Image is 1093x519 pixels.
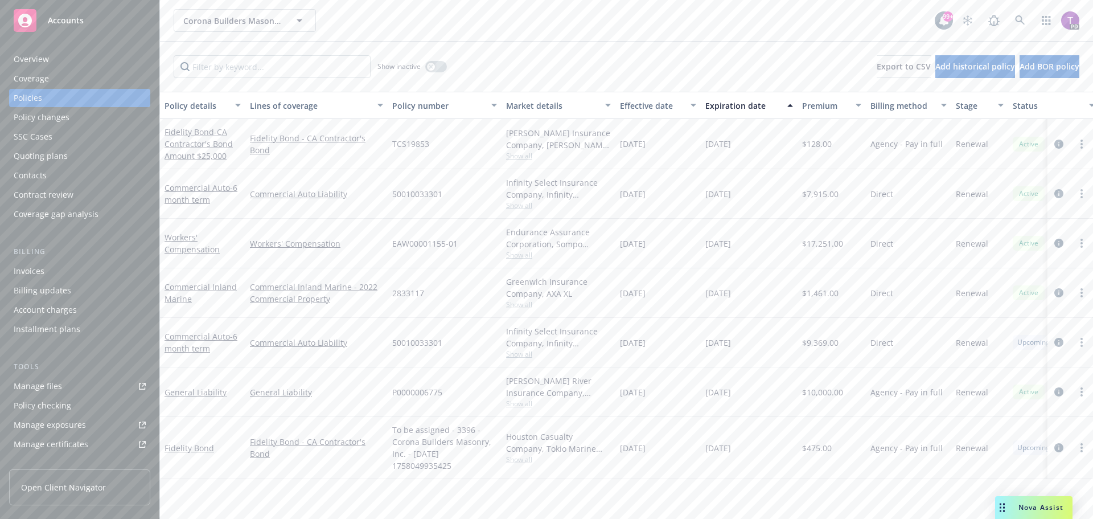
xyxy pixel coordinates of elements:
span: Renewal [956,138,988,150]
span: Renewal [956,337,988,349]
button: Add BOR policy [1020,55,1079,78]
a: circleInformation [1052,137,1066,151]
button: Effective date [615,92,701,119]
button: Premium [798,92,866,119]
div: Expiration date [705,100,780,112]
a: Manage files [9,377,150,395]
span: [DATE] [705,337,731,349]
span: Show all [506,349,611,359]
a: Billing updates [9,281,150,300]
div: Manage BORs [14,455,67,473]
span: Show all [506,201,611,210]
span: Active [1017,189,1040,199]
div: Lines of coverage [250,100,371,112]
a: circleInformation [1052,385,1066,399]
a: circleInformation [1052,236,1066,250]
span: [DATE] [705,287,731,299]
div: Policy checking [14,397,71,415]
a: Manage exposures [9,416,150,434]
a: circleInformation [1052,187,1066,201]
span: 50010033301 [392,188,442,200]
a: Policy changes [9,108,150,126]
span: Renewal [956,188,988,200]
span: Direct [870,337,893,349]
img: photo [1061,11,1079,30]
span: [DATE] [705,138,731,150]
a: Contacts [9,166,150,185]
a: Commercial Inland Marine - 2022 Commercial Property [250,281,383,305]
span: Upcoming [1017,337,1050,348]
a: Commercial Auto [165,182,237,205]
span: P0000006775 [392,386,442,398]
span: $17,251.00 [802,238,843,250]
div: Invoices [14,262,44,280]
div: Infinity Select Insurance Company, Infinity ([PERSON_NAME]) [506,325,611,349]
span: Show all [506,399,611,408]
a: circleInformation [1052,441,1066,455]
div: Quoting plans [14,147,68,165]
span: Agency - Pay in full [870,386,943,398]
span: Upcoming [1017,443,1050,453]
a: Manage certificates [9,435,150,453]
div: Greenwich Insurance Company, AXA XL [506,276,611,300]
div: Billing [9,246,150,258]
div: Policy number [392,100,484,112]
span: Accounts [48,16,84,25]
a: Switch app [1035,9,1058,32]
a: Coverage [9,70,150,88]
span: - CA Contractor's Bond Amount $25,000 [165,126,233,161]
a: Stop snowing [956,9,979,32]
span: [DATE] [620,188,646,200]
div: Effective date [620,100,684,112]
button: Lines of coverage [245,92,388,119]
button: Policy details [160,92,245,119]
a: more [1075,187,1088,201]
a: Manage BORs [9,455,150,473]
button: Corona Builders Masonry, Inc. [174,9,316,32]
span: Corona Builders Masonry, Inc. [183,15,282,27]
a: Invoices [9,262,150,280]
span: $128.00 [802,138,832,150]
span: [DATE] [620,138,646,150]
button: Market details [502,92,615,119]
div: 99+ [943,11,953,22]
span: Active [1017,238,1040,248]
a: more [1075,286,1088,300]
a: Search [1009,9,1032,32]
a: Coverage gap analysis [9,205,150,223]
span: To be assigned - 3396 - Corona Builders Masonry, Inc. - [DATE] 1758049935425 [392,424,497,472]
span: Direct [870,238,893,250]
span: Renewal [956,287,988,299]
span: Show all [506,300,611,309]
span: Show all [506,151,611,161]
span: $475.00 [802,442,832,454]
a: Workers' Compensation [165,232,220,255]
div: Manage files [14,377,62,395]
input: Filter by keyword... [174,55,371,78]
a: Account charges [9,301,150,319]
span: Show all [506,455,611,464]
div: Policy details [165,100,228,112]
a: Fidelity Bond - CA Contractor's Bond [250,132,383,156]
span: [DATE] [620,287,646,299]
button: Expiration date [701,92,798,119]
span: Direct [870,287,893,299]
span: [DATE] [705,188,731,200]
span: Active [1017,288,1040,298]
div: [PERSON_NAME] Insurance Company, [PERSON_NAME] Insurance Group, Surety1 [506,127,611,151]
a: Commercial Auto [165,331,237,354]
div: Endurance Assurance Corporation, Sompo International, Risk Placement Services, Inc. (RPS) [506,226,611,250]
a: Overview [9,50,150,68]
span: [DATE] [620,337,646,349]
div: Manage exposures [14,416,86,434]
a: more [1075,137,1088,151]
a: Commercial Inland Marine [165,281,237,304]
span: Add BOR policy [1020,61,1079,72]
div: Status [1013,100,1082,112]
div: Manage certificates [14,435,88,453]
span: Active [1017,139,1040,149]
a: Contract review [9,186,150,204]
div: Tools [9,361,150,373]
span: [DATE] [705,386,731,398]
a: more [1075,385,1088,399]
